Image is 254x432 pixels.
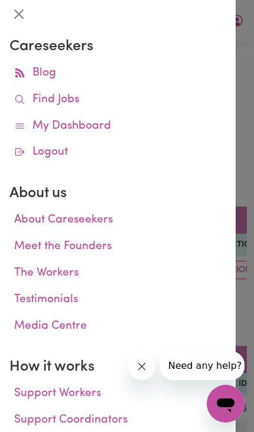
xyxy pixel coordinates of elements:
a: The Workers [9,260,226,287]
a: Testimonials [9,287,226,313]
a: My Dashboard [9,113,226,140]
h2: How it works [9,358,226,376]
a: Media Centre [9,313,226,340]
h2: About us [9,185,226,202]
iframe: 关闭消息 [128,353,155,380]
a: Blog [9,60,226,87]
iframe: 来自公司的消息 [160,351,245,380]
a: Meet the Founders [9,234,226,260]
h2: Careseekers [9,38,226,55]
a: Support Workers [9,381,226,407]
a: Logout [9,139,226,166]
a: Find Jobs [9,87,226,113]
iframe: 启动消息传送窗口的按钮 [207,385,245,423]
a: About Careseekers [9,207,226,234]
